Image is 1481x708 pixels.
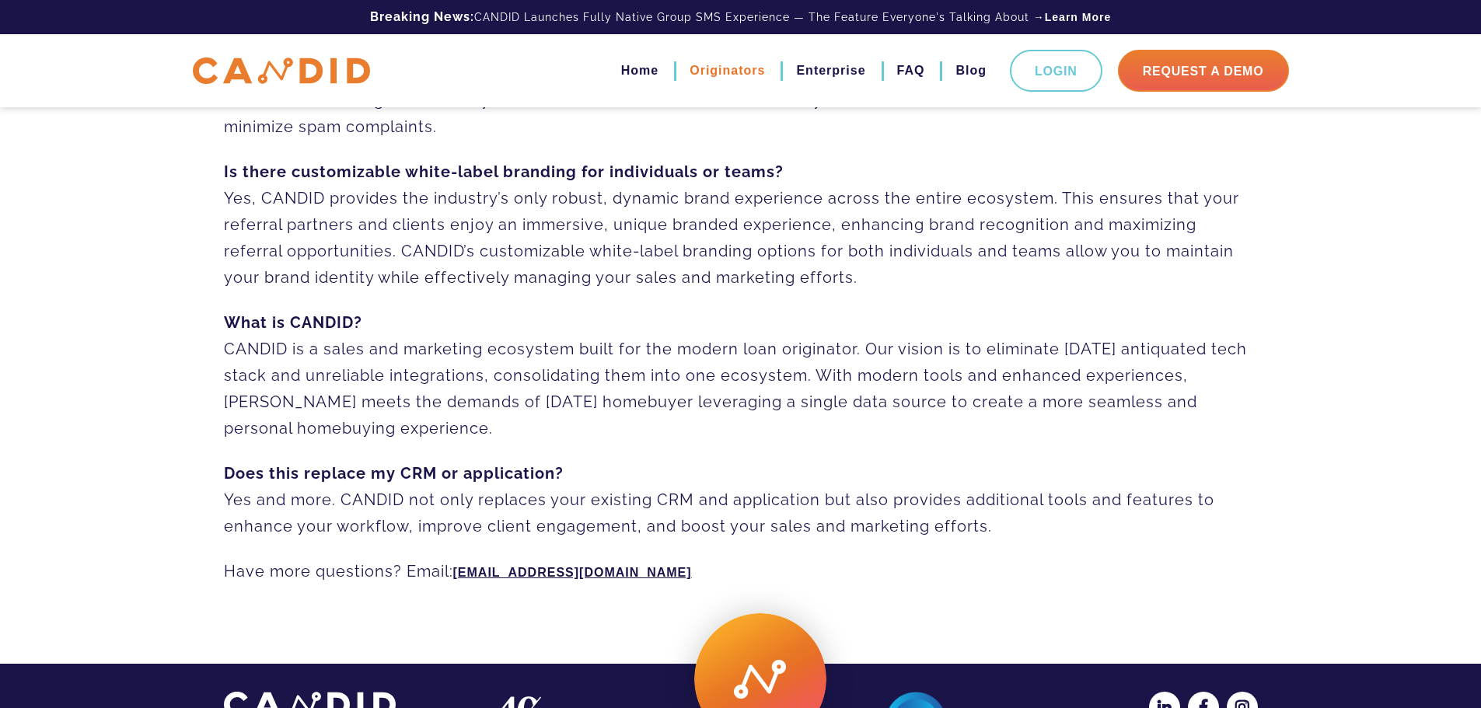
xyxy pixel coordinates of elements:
p: For emails, ensuring deliverability is crucial. To maximize email deliverability, it is essential... [224,87,1258,140]
strong: Does this replace my CRM or application? [224,464,564,483]
strong: Is there customizable white-label branding for individuals or teams? [224,162,784,181]
a: Enterprise [796,58,865,84]
strong: What is CANDID? [224,313,362,332]
b: Breaking News: [370,9,474,24]
p: CANDID is a sales and marketing ecosystem built for the modern loan originator. Our vision is to ... [224,309,1258,441]
a: Learn More [1045,9,1111,25]
a: Home [621,58,658,84]
p: Have more questions? Email: [224,558,1258,586]
a: Originators [690,58,765,84]
a: Blog [955,58,987,84]
a: Request A Demo [1118,50,1289,92]
a: Login [1010,50,1102,92]
a: FAQ [897,58,925,84]
img: CANDID APP [193,58,370,85]
p: Yes and more. CANDID not only replaces your existing CRM and application but also provides additi... [224,460,1258,539]
a: [EMAIL_ADDRESS][DOMAIN_NAME] [453,566,692,579]
p: Yes, CANDID provides the industry’s only robust, dynamic brand experience across the entire ecosy... [224,159,1258,291]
